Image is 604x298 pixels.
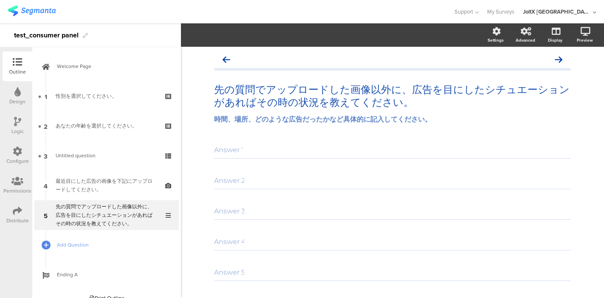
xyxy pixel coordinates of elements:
[6,157,29,165] div: Configure
[214,207,244,215] input: Answer 3 placeholder
[56,202,157,228] div: 先の質問でアップロードした画像以外に、広告を目にしたシチュエーションがあればその時の状況を教えてください。
[34,111,179,141] a: 2 あなたの年齢を選択してください。
[3,187,31,195] div: Permissions
[34,260,179,289] a: Ending A
[56,152,96,159] span: Untitled question
[34,51,179,81] a: Welcome Page
[214,238,244,246] input: Answer 4 placeholder
[44,121,48,131] span: 2
[56,92,157,100] div: 性別を選択してください。
[34,81,179,111] a: 1 性別を選択してください。
[44,151,48,160] span: 3
[6,217,29,224] div: Distribute
[57,270,166,279] span: Ending A
[34,170,179,200] a: 4 最近目にした広告の画像を下記にアップロードしてください。
[9,68,26,76] div: Outline
[34,200,179,230] a: 5 先の質問でアップロードした画像以外に、広告を目にしたシチュエーションがあればその時の状況を教えてください。
[57,241,166,249] span: Add Question
[56,177,157,194] div: 最近目にした広告の画像を下記にアップロードしてください。
[214,83,571,109] p: 先の質問でアップロードした画像以外に、広告を目にしたシチュエーションがあればその時の状況を教えてください。
[14,28,79,42] div: test_consumer panel
[44,210,48,220] span: 5
[488,37,504,43] div: Settings
[56,122,157,130] div: あなたの年齢を選択してください。
[44,181,48,190] span: 4
[11,128,24,135] div: Logic
[57,62,166,71] span: Welcome Page
[45,91,47,101] span: 1
[548,37,562,43] div: Display
[9,98,25,105] div: Design
[8,6,56,16] img: segmanta logo
[214,115,432,123] strong: 時間、場所、どのような広告だったかなど具体的に記入してください。
[214,176,244,184] input: Answer 2 placeholder
[454,8,473,16] span: Support
[577,37,593,43] div: Preview
[523,8,591,16] div: JoltX [GEOGRAPHIC_DATA]
[214,146,243,154] input: Answer 1 placeholder
[214,268,244,276] input: Answer 5 placeholder
[516,37,535,43] div: Advanced
[34,141,179,170] a: 3 Untitled question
